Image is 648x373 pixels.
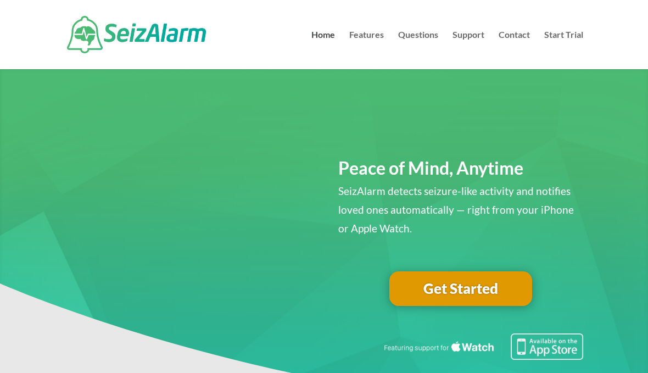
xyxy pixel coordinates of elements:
a: Questions [398,31,438,69]
a: Get Started [389,271,532,307]
a: Support [453,31,484,69]
a: Featuring seizure detection support for the Apple Watch [382,349,583,362]
a: Features [349,31,384,69]
img: SeizAlarm [67,16,206,53]
a: Contact [499,31,530,69]
a: Start Trial [544,31,583,69]
span: SeizAlarm detects seizure-like activity and notifies loved ones automatically — right from your i... [338,185,574,235]
span: Peace of Mind, Anytime [338,157,523,179]
a: Home [311,31,335,69]
img: Seizure detection available in the Apple App Store. [382,333,583,359]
